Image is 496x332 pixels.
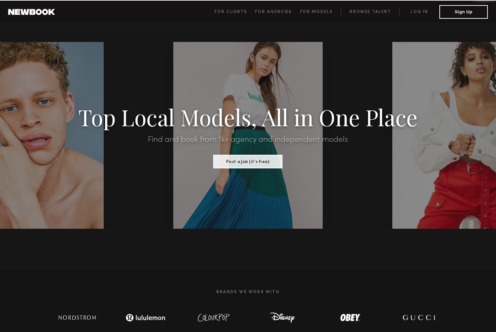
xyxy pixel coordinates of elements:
button: Sign Up [439,5,488,19]
a: Log in [399,8,439,16]
a: For Agencies [255,8,300,16]
span: For Models [300,10,333,14]
button: Post a Job (it’s free) [213,155,282,168]
img: logo-obey.svg [328,311,373,325]
a: Post a Job (it’s free) [213,157,282,165]
h1: Top Local Models, All in One Place [37,106,459,127]
img: logo-gucci.svg [396,311,441,325]
img: logo-nordstrom.svg [54,311,101,325]
span: For Agencies [255,10,292,14]
a: For Clients [215,8,255,16]
h2: Find and book from 1k+ agency and independent models [37,136,459,144]
img: logo-lulu.svg [122,311,170,325]
a: Browse Talent [341,8,399,16]
a: For Models [300,8,341,16]
img: logo-colour-pop.svg [192,311,236,325]
img: logo-disney.svg [260,311,304,325]
h2: Brands We Work With [43,282,453,303]
span: For Clients [215,10,247,14]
